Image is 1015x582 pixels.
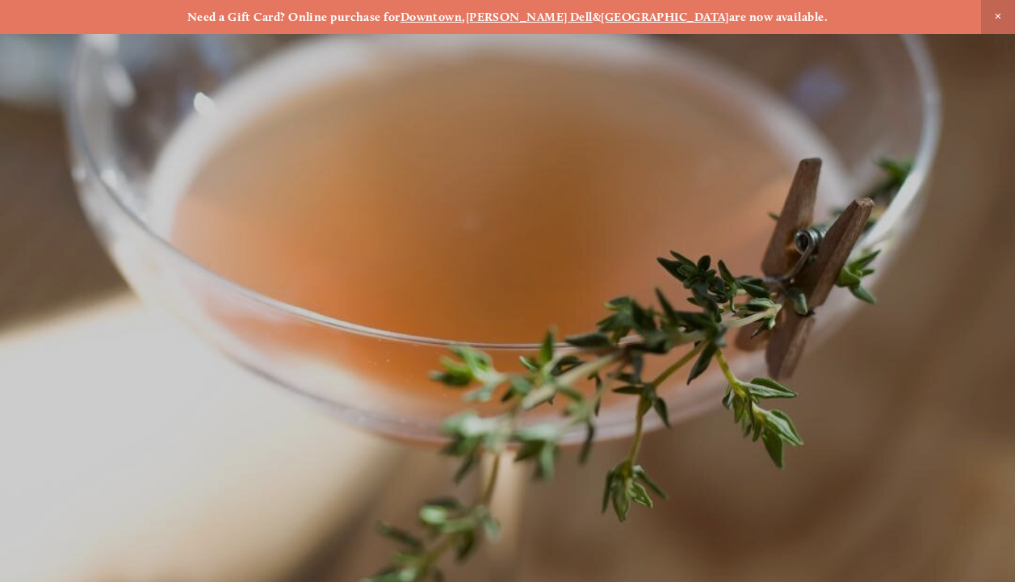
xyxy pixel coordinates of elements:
a: [PERSON_NAME] Dell [466,10,593,24]
strong: Need a Gift Card? Online purchase for [187,10,401,24]
strong: are now available. [729,10,828,24]
a: Downtown [401,10,463,24]
strong: & [593,10,601,24]
strong: , [462,10,465,24]
a: [GEOGRAPHIC_DATA] [601,10,729,24]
